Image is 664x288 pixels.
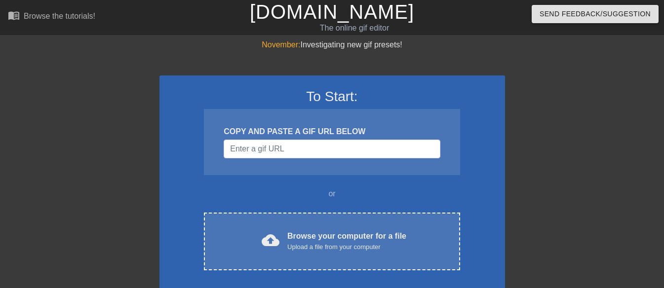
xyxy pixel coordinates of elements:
[8,9,95,25] a: Browse the tutorials!
[287,230,406,252] div: Browse your computer for a file
[262,40,300,49] span: November:
[532,5,659,23] button: Send Feedback/Suggestion
[224,126,440,138] div: COPY AND PASTE A GIF URL BELOW
[185,188,479,200] div: or
[262,231,279,249] span: cloud_upload
[540,8,651,20] span: Send Feedback/Suggestion
[159,39,505,51] div: Investigating new gif presets!
[226,22,482,34] div: The online gif editor
[24,12,95,20] div: Browse the tutorials!
[172,88,492,105] h3: To Start:
[287,242,406,252] div: Upload a file from your computer
[250,1,414,23] a: [DOMAIN_NAME]
[8,9,20,21] span: menu_book
[224,140,440,158] input: Username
